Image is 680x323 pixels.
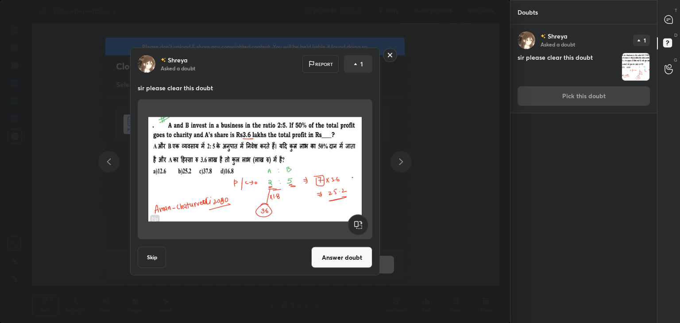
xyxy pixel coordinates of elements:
button: Answer doubt [311,247,372,268]
h4: sir please clear this doubt [518,53,618,81]
img: no-rating-badge.077c3623.svg [161,58,166,62]
div: Report [302,55,339,73]
img: 40d9ba68ef7048b4908f999be8d7a2d9.png [138,55,155,73]
button: Skip [138,247,166,268]
p: 1 [644,38,646,43]
p: G [674,57,677,63]
p: sir please clear this doubt [138,84,372,92]
p: T [675,7,677,14]
p: Shreya [548,33,568,40]
p: Shreya [168,57,188,64]
p: 1 [360,60,363,69]
img: 1756999868Z3HYSH.png [622,53,649,81]
p: Doubts [510,0,545,24]
img: 1756999868Z3HYSH.png [148,103,362,236]
p: Asked a doubt [541,41,575,48]
img: no-rating-badge.077c3623.svg [541,34,546,39]
img: 40d9ba68ef7048b4908f999be8d7a2d9.png [518,31,535,49]
p: Asked a doubt [161,65,195,72]
p: D [674,32,677,38]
